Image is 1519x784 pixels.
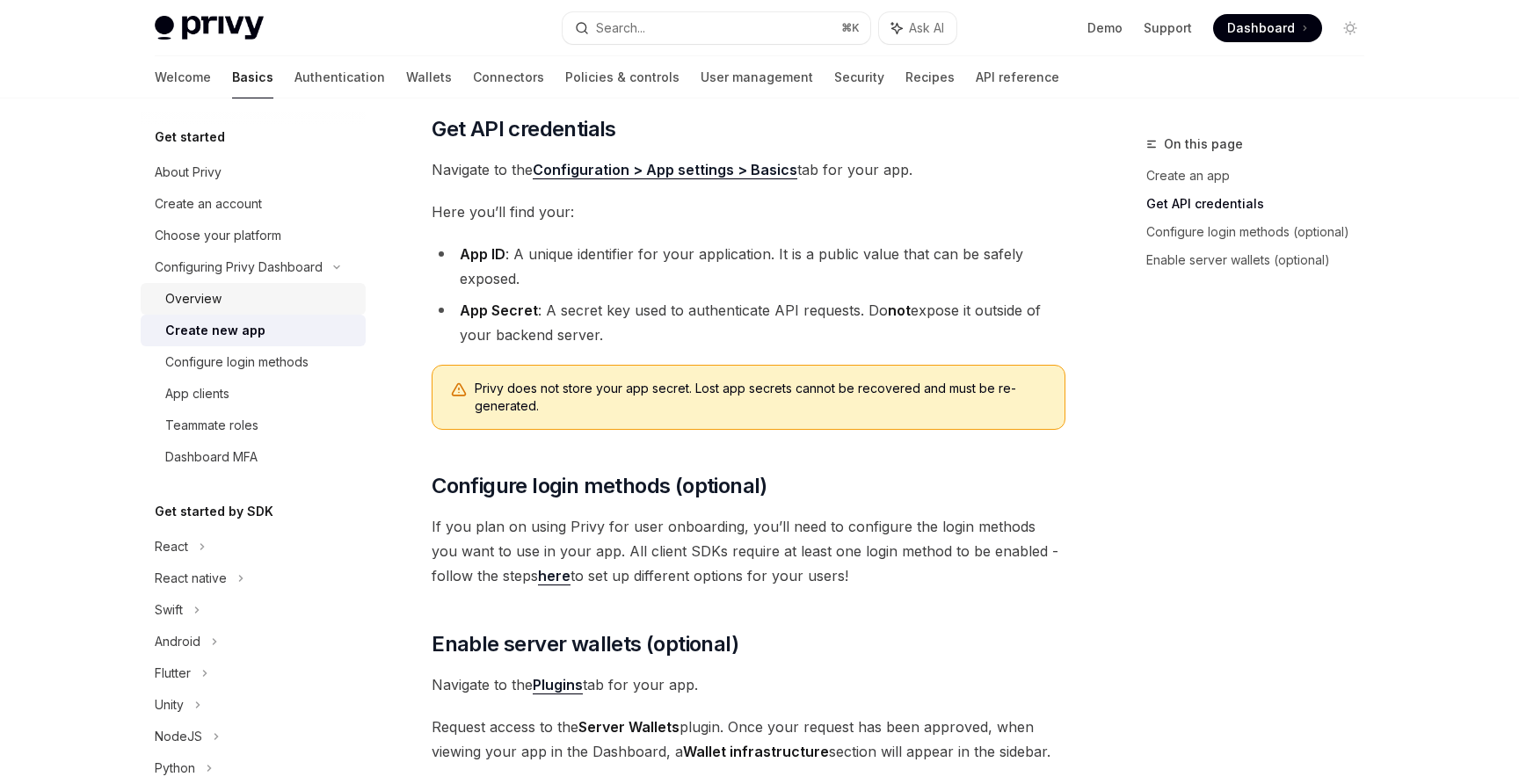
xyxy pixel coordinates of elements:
span: Get API credentials [432,115,616,143]
div: Dashboard MFA [165,446,258,468]
a: Choose your platform [141,220,366,251]
button: Search...⌘K [563,12,870,44]
div: Swift [155,599,183,621]
span: Navigate to the tab for your app. [432,672,1065,697]
a: Basics [232,56,273,98]
img: light logo [155,16,264,40]
li: : A unique identifier for your application. It is a public value that can be safely exposed. [432,242,1065,291]
a: About Privy [141,156,366,188]
span: Dashboard [1227,19,1295,37]
div: Configure login methods [165,352,309,373]
h5: Get started by SDK [155,501,273,522]
div: Python [155,758,195,779]
span: Here you’ll find your: [432,200,1065,224]
strong: App Secret [460,301,538,319]
div: Overview [165,288,222,309]
a: API reference [976,56,1059,98]
a: Get API credentials [1146,190,1378,218]
div: Unity [155,694,184,715]
div: Teammate roles [165,415,258,436]
a: here [538,567,571,585]
a: Dashboard MFA [141,441,366,473]
a: Configuration > App settings > Basics [533,161,797,179]
strong: Server Wallets [578,718,680,736]
button: Toggle dark mode [1336,14,1364,42]
a: Support [1144,19,1192,37]
div: Search... [596,18,645,39]
div: React [155,536,188,557]
div: App clients [165,383,229,404]
div: Choose your platform [155,225,281,246]
a: Enable server wallets (optional) [1146,246,1378,274]
span: Configure login methods (optional) [432,472,767,500]
div: Configuring Privy Dashboard [155,257,323,278]
div: Create new app [165,320,265,341]
a: Recipes [905,56,955,98]
div: Android [155,631,200,652]
a: Configure login methods [141,346,366,378]
svg: Warning [450,381,468,399]
span: Enable server wallets (optional) [432,630,738,658]
a: Welcome [155,56,211,98]
a: Authentication [294,56,385,98]
span: Ask AI [909,19,944,37]
a: Policies & controls [565,56,680,98]
a: Create an app [1146,162,1378,190]
a: Plugins [533,676,583,694]
div: Create an account [155,193,262,214]
button: Ask AI [879,12,956,44]
span: Navigate to the tab for your app. [432,157,1065,182]
div: React native [155,568,227,589]
strong: not [888,301,911,319]
a: App clients [141,378,366,410]
a: Demo [1087,19,1123,37]
span: If you plan on using Privy for user onboarding, you’ll need to configure the login methods you wa... [432,514,1065,588]
h5: Get started [155,127,225,148]
span: Request access to the plugin. Once your request has been approved, when viewing your app in the D... [432,715,1065,764]
a: Wallets [406,56,452,98]
strong: App ID [460,245,505,263]
a: Teammate roles [141,410,366,441]
a: Create new app [141,315,366,346]
span: Privy does not store your app secret. Lost app secrets cannot be recovered and must be re-generated. [475,380,1047,415]
span: On this page [1164,134,1243,155]
div: NodeJS [155,726,202,747]
a: Overview [141,283,366,315]
div: Flutter [155,663,191,684]
a: Connectors [473,56,544,98]
a: Security [834,56,884,98]
a: Configure login methods (optional) [1146,218,1378,246]
span: ⌘ K [841,21,860,35]
a: User management [701,56,813,98]
strong: Plugins [533,676,583,693]
div: About Privy [155,162,222,183]
a: Create an account [141,188,366,220]
li: : A secret key used to authenticate API requests. Do expose it outside of your backend server. [432,298,1065,347]
strong: Wallet infrastructure [683,743,829,760]
a: Dashboard [1213,14,1322,42]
